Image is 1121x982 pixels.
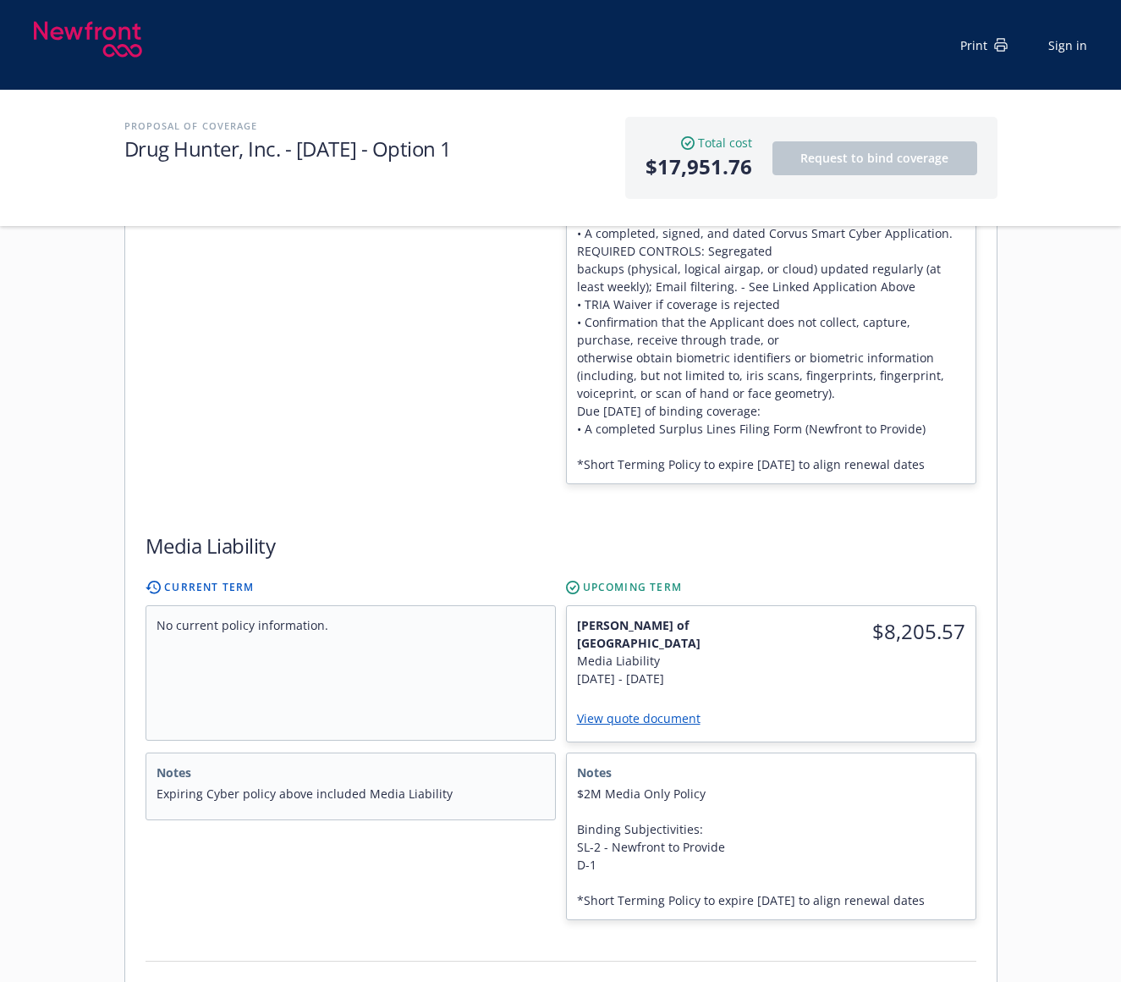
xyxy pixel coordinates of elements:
[577,710,714,726] a: View quote document
[577,670,761,687] div: [DATE] - [DATE]
[577,785,965,909] span: $2M Media Only Policy Binding Subjectivities: SL-2 - Newfront to Provide D-1 *Short Terming Polic...
[164,580,254,595] span: Current Term
[646,152,752,182] span: $17,951.76
[146,532,276,560] h1: Media Liability
[124,117,608,135] h2: Proposal of coverage
[583,580,683,595] span: Upcoming Term
[577,764,965,781] span: Notes
[157,785,545,803] span: Expiring Cyber policy above included Media Liability
[1048,36,1087,54] a: Sign in
[577,153,965,473] span: $2M Cyber Only Binding Subjectivities: Due prior to binding coverage: • A completed, signed, and ...
[800,150,948,166] span: Request to bind coverage
[577,616,761,652] span: [PERSON_NAME] of [GEOGRAPHIC_DATA]
[781,616,965,647] span: $8,205.57
[157,764,545,781] span: Notes
[124,135,608,163] h1: Drug Hunter, Inc. - [DATE] - Option 1
[772,141,977,175] button: Request to bind coverage
[157,616,545,634] span: No current policy information.
[960,36,1008,54] div: Print
[698,134,752,152] span: Total cost
[577,652,761,670] div: Media Liability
